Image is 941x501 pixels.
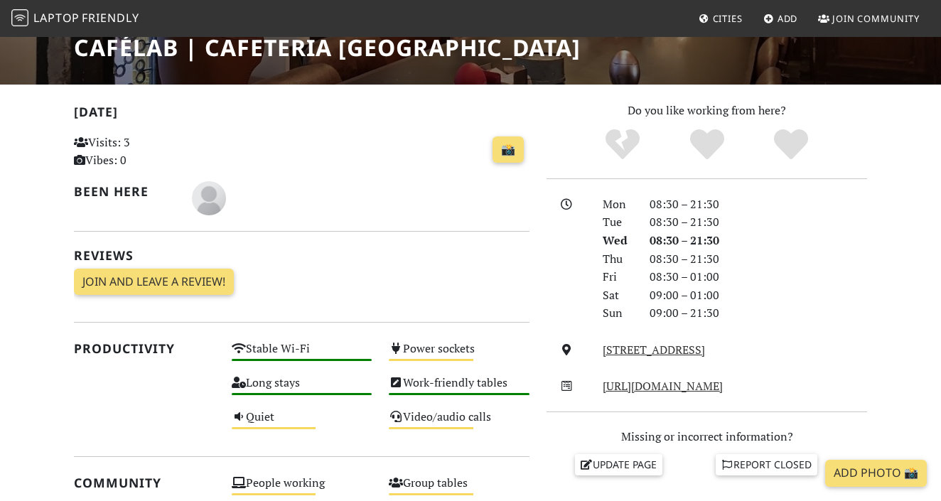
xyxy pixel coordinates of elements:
span: Friendly [82,10,139,26]
h2: Community [74,475,215,490]
a: Join Community [812,6,925,31]
span: Add [778,12,798,25]
div: Stable Wi-Fi [223,338,381,372]
h2: Productivity [74,341,215,356]
p: Do you like working from here? [547,102,867,120]
div: Definitely! [749,127,834,163]
div: Work-friendly tables [380,372,538,406]
div: 08:30 – 21:30 [641,213,876,232]
div: Sat [594,286,641,305]
div: Long stays [223,372,381,406]
div: 09:00 – 21:30 [641,304,876,323]
span: Join Community [832,12,920,25]
h1: CaféLab | Cafeteria [GEOGRAPHIC_DATA] [74,34,581,61]
a: [URL][DOMAIN_NAME] [603,378,723,394]
a: [STREET_ADDRESS] [603,342,705,357]
div: 08:30 – 21:30 [641,232,876,250]
p: Visits: 3 Vibes: 0 [74,134,215,170]
a: Add [758,6,804,31]
div: Yes [665,127,749,163]
div: Wed [594,232,641,250]
img: LaptopFriendly [11,9,28,26]
div: Fri [594,268,641,286]
div: No [580,127,665,163]
div: Video/audio calls [380,406,538,441]
div: Mon [594,195,641,214]
div: Thu [594,250,641,269]
div: 08:30 – 21:30 [641,195,876,214]
a: Report closed [716,454,818,475]
img: blank-535327c66bd565773addf3077783bbfce4b00ec00e9fd257753287c682c7fa38.png [192,181,226,215]
div: Quiet [223,406,381,441]
a: Join and leave a review! [74,269,234,296]
span: Laptop [33,10,80,26]
h2: Been here [74,184,175,199]
h2: [DATE] [74,104,529,125]
a: LaptopFriendly LaptopFriendly [11,6,139,31]
div: 08:30 – 01:00 [641,268,876,286]
a: Cities [693,6,748,31]
div: Power sockets [380,338,538,372]
a: Update page [575,454,663,475]
span: Cities [713,12,743,25]
a: 📸 [493,136,524,163]
div: Tue [594,213,641,232]
p: Missing or incorrect information? [547,428,867,446]
div: Sun [594,304,641,323]
h2: Reviews [74,248,529,263]
div: 09:00 – 01:00 [641,286,876,305]
div: 08:30 – 21:30 [641,250,876,269]
span: Rory McElearney [192,189,226,205]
